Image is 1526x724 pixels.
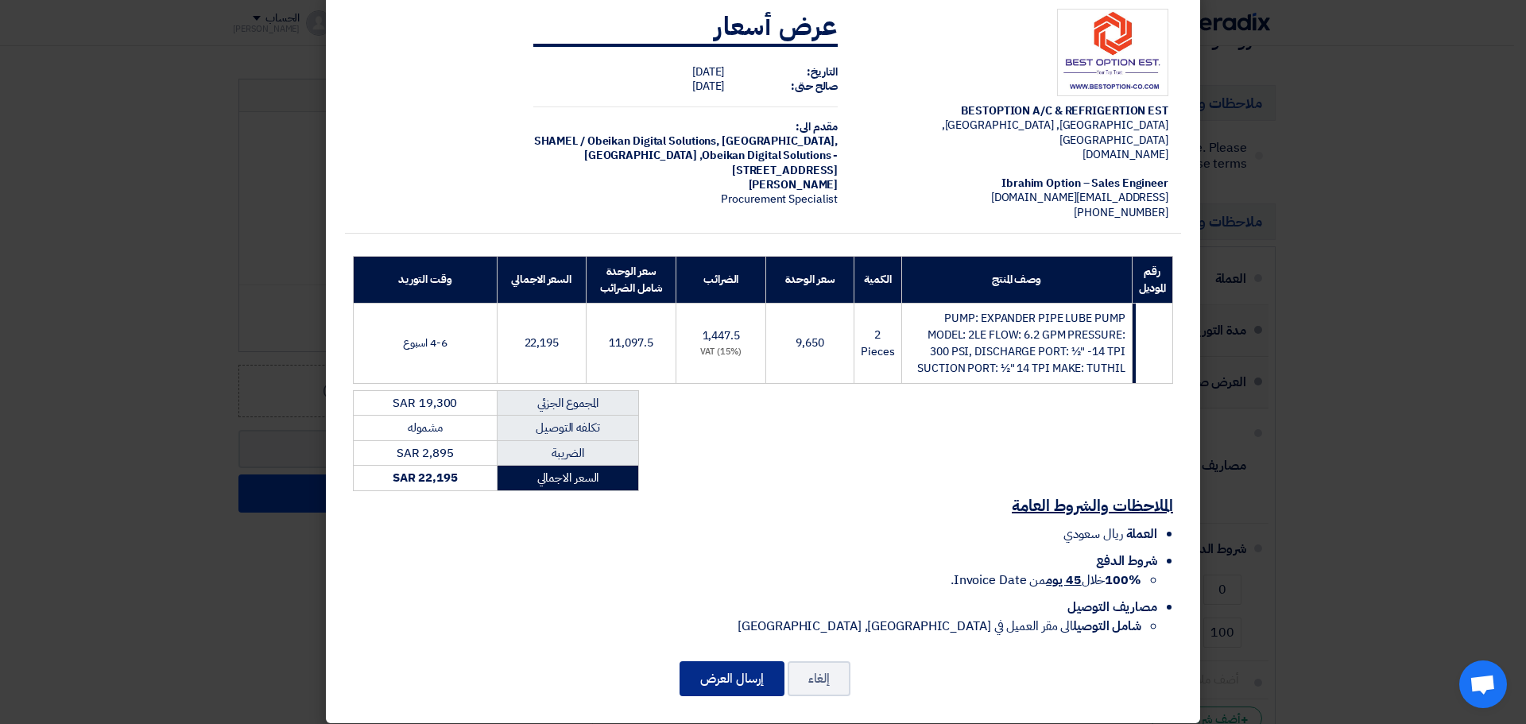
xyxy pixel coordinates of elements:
th: الكمية [854,256,901,303]
span: العملة [1126,525,1157,544]
li: الى مقر العميل في [GEOGRAPHIC_DATA], [GEOGRAPHIC_DATA] [353,617,1141,636]
div: Ibrahim Option – Sales Engineer [863,176,1168,191]
span: 9,650 [796,335,824,351]
span: PUMP: EXPANDER PIPE LUBE PUMP MODEL: 2LE FLOW: 6.2 GPM PRESSURE: 300 PSI, DISCHARGE PORT: ½" -14 ... [917,310,1125,377]
span: Procurement Specialist [721,191,838,207]
span: [EMAIL_ADDRESS][DOMAIN_NAME] [991,189,1168,206]
span: [DATE] [692,64,724,80]
span: 22,195 [525,335,559,351]
span: SAR 2,895 [397,444,454,462]
td: السعر الاجمالي [497,466,638,491]
td: SAR 19,300 [354,390,498,416]
div: BESTOPTION A/C & REFRIGERTION EST [863,104,1168,118]
div: (15%) VAT [683,346,759,359]
span: شروط الدفع [1096,552,1157,571]
span: 11,097.5 [609,335,653,351]
u: 45 يوم [1046,571,1081,590]
th: السعر الاجمالي [497,256,586,303]
span: [GEOGRAPHIC_DATA], [GEOGRAPHIC_DATA], [GEOGRAPHIC_DATA] [942,117,1168,148]
span: [DOMAIN_NAME] [1083,146,1168,163]
span: [PERSON_NAME] [749,176,839,193]
div: Open chat [1459,660,1507,708]
td: الضريبة [497,440,638,466]
th: رقم الموديل [1132,256,1172,303]
th: سعر الوحدة شامل الضرائب [586,256,676,303]
u: الملاحظات والشروط العامة [1012,494,1173,517]
td: تكلفه التوصيل [497,416,638,441]
span: [GEOGRAPHIC_DATA], [GEOGRAPHIC_DATA] ,Obeikan Digital Solutions - [STREET_ADDRESS] [584,133,838,178]
img: Company Logo [1057,9,1168,97]
span: 1,447.5 [703,327,740,344]
th: الضرائب [676,256,766,303]
span: خلال من Invoice Date. [951,571,1141,590]
span: SHAMEL / Obeikan Digital Solutions, [534,133,720,149]
strong: 100% [1105,571,1141,590]
strong: صالح حتى: [791,78,838,95]
strong: عرض أسعار [715,7,838,45]
button: إلغاء [788,661,850,696]
th: سعر الوحدة [765,256,854,303]
td: المجموع الجزئي [497,390,638,416]
button: إرسال العرض [680,661,784,696]
span: مشموله [408,419,443,436]
strong: SAR 22,195 [393,469,458,486]
span: ريال سعودي [1063,525,1123,544]
th: وقت التوريد [354,256,498,303]
span: [DATE] [692,78,724,95]
span: 4-6 اسبوع [403,335,447,351]
th: وصف المنتج [901,256,1132,303]
strong: التاريخ: [807,64,838,80]
strong: مقدم الى: [796,118,838,135]
strong: شامل التوصيل [1073,617,1141,636]
span: مصاريف التوصيل [1067,598,1157,617]
span: 2 Pieces [861,327,894,360]
span: [PHONE_NUMBER] [1074,204,1168,221]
